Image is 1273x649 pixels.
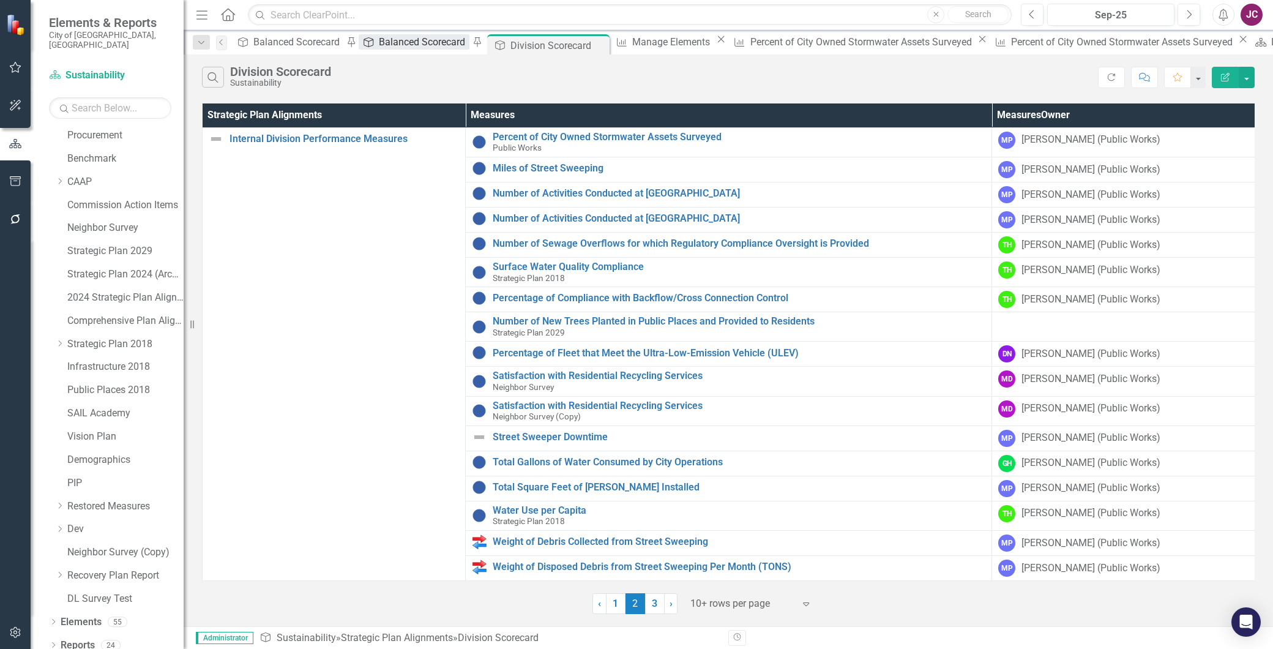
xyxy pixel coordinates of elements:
[466,258,992,287] td: Double-Click to Edit Right Click for Context Menu
[458,632,539,643] div: Division Scorecard
[466,476,992,501] td: Double-Click to Edit Right Click for Context Menu
[992,530,1255,555] td: Double-Click to Edit
[472,186,487,201] img: Information Unavailable
[493,261,985,272] a: Surface Water Quality Compliance
[466,501,992,530] td: Double-Click to Edit Right Click for Context Menu
[729,34,974,50] a: Percent of City Owned Stormwater Assets Surveyed
[472,535,487,549] img: Output
[466,530,992,555] td: Double-Click to Edit Right Click for Context Menu
[49,69,171,83] a: Sustainability
[67,221,184,235] a: Neighbor Survey
[992,367,1255,396] td: Double-Click to Edit
[947,6,1009,23] button: Search
[493,400,985,411] a: Satisfaction with Residential Recycling Services
[472,236,487,251] img: Information Unavailable
[1021,293,1160,307] div: [PERSON_NAME] (Public Works)
[67,476,184,490] a: PIP
[992,555,1255,580] td: Double-Click to Edit
[1021,536,1160,550] div: [PERSON_NAME] (Public Works)
[233,34,343,50] a: Balanced Scorecard
[466,451,992,476] td: Double-Click to Edit Right Click for Context Menu
[992,208,1255,233] td: Double-Click to Edit
[670,598,673,609] span: ›
[998,430,1015,447] div: MP
[472,430,487,445] img: Not Defined
[196,632,253,644] span: Administrator
[1021,213,1160,227] div: [PERSON_NAME] (Public Works)
[67,522,184,536] a: Dev
[1021,481,1160,495] div: [PERSON_NAME] (Public Works)
[253,34,343,50] div: Balanced Scorecard
[998,560,1015,577] div: MP
[472,508,487,523] img: Information Unavailable
[493,293,985,304] a: Percentage of Compliance with Backflow/Cross Connection Control
[466,157,992,182] td: Double-Click to Edit Right Click for Context Menu
[341,632,453,643] a: Strategic Plan Alignments
[49,15,171,30] span: Elements & Reports
[992,287,1255,312] td: Double-Click to Edit
[1021,372,1160,386] div: [PERSON_NAME] (Public Works)
[67,569,184,583] a: Recovery Plan Report
[965,9,991,19] span: Search
[750,34,975,50] div: Percent of City Owned Stormwater Assets Surveyed
[466,367,992,396] td: Double-Click to Edit Right Click for Context Menu
[466,555,992,580] td: Double-Click to Edit Right Click for Context Menu
[67,360,184,374] a: Infrastructure 2018
[998,261,1015,279] div: TH
[230,78,331,88] div: Sustainability
[493,188,985,199] a: Number of Activities Conducted at [GEOGRAPHIC_DATA]
[1047,4,1174,26] button: Sep-25
[1021,506,1160,520] div: [PERSON_NAME] (Public Works)
[472,291,487,306] img: Information Unavailable
[379,34,469,50] div: Balanced Scorecard
[998,480,1015,497] div: MP
[67,592,184,606] a: DL Survey Test
[1241,4,1263,26] button: JC
[472,265,487,280] img: Information Unavailable
[472,345,487,360] img: Information Unavailable
[998,186,1015,203] div: MP
[645,593,665,614] a: 3
[230,65,331,78] div: Division Scorecard
[248,4,1012,26] input: Search ClearPoint...
[493,516,565,526] span: Strategic Plan 2018
[67,430,184,444] a: Vision Plan
[1021,431,1160,445] div: [PERSON_NAME] (Public Works)
[1021,263,1160,277] div: [PERSON_NAME] (Public Works)
[466,426,992,451] td: Double-Click to Edit Right Click for Context Menu
[493,432,985,443] a: Street Sweeper Downtime
[466,396,992,426] td: Double-Click to Edit Right Click for Context Menu
[998,505,1015,522] div: TH
[998,455,1015,472] div: GH
[992,342,1255,367] td: Double-Click to Edit
[1021,238,1160,252] div: [PERSON_NAME] (Public Works)
[992,312,1255,342] td: Double-Click to Edit
[472,560,487,574] img: Output
[510,38,607,53] div: Division Scorecard
[67,152,184,166] a: Benchmark
[493,457,985,468] a: Total Gallons of Water Consumed by City Operations
[998,161,1015,178] div: MP
[466,127,992,157] td: Double-Click to Edit Right Click for Context Menu
[108,617,127,627] div: 55
[472,161,487,176] img: Information Unavailable
[493,316,985,327] a: Number of New Trees Planted in Public Places and Provided to Residents
[998,211,1015,228] div: MP
[466,233,992,258] td: Double-Click to Edit Right Click for Context Menu
[472,374,487,389] img: Information Unavailable
[466,342,992,367] td: Double-Click to Edit Right Click for Context Menu
[1021,456,1160,470] div: [PERSON_NAME] (Public Works)
[277,632,336,643] a: Sustainability
[493,482,985,493] a: Total Square Feet of [PERSON_NAME] Installed
[472,320,487,334] img: Information Unavailable
[67,129,184,143] a: Procurement
[493,328,565,337] span: Strategic Plan 2029
[493,213,985,224] a: Number of Activities Conducted at [GEOGRAPHIC_DATA]
[67,268,184,282] a: Strategic Plan 2024 (Archive)
[67,244,184,258] a: Strategic Plan 2029
[493,411,581,421] span: Neighbor Survey (Copy)
[493,505,985,516] a: Water Use per Capita
[493,132,985,143] a: Percent of City Owned Stormwater Assets Surveyed
[466,287,992,312] td: Double-Click to Edit Right Click for Context Menu
[493,536,985,547] a: Weight of Debris Collected from Street Sweeping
